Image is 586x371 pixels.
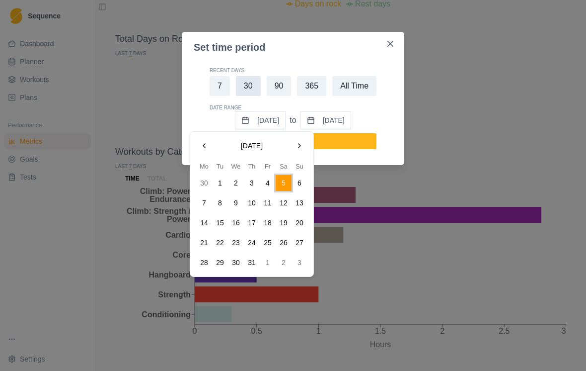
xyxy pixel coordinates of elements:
[276,215,292,231] button: Saturday, July 19th, 2025
[260,162,276,171] th: Friday
[196,162,212,171] th: Monday
[292,175,307,191] button: Sunday, July 6th, 2025
[210,104,376,111] p: Date Range
[196,235,212,251] button: Monday, July 21st, 2025
[212,175,228,191] button: Tuesday, July 1st, 2025
[292,195,307,211] button: Sunday, July 13th, 2025
[297,76,326,96] button: 365
[212,255,228,271] button: Tuesday, July 29th, 2025
[276,175,292,191] button: Saturday, July 5th, 2025, selected
[196,255,212,271] button: Monday, July 28th, 2025
[332,76,376,96] button: All Time
[196,175,212,191] button: Monday, June 30th, 2025
[244,162,260,171] th: Thursday
[382,36,398,52] button: Close
[244,255,260,271] button: Thursday, July 31st, 2025
[196,195,212,211] button: Monday, July 7th, 2025
[244,235,260,251] button: Thursday, July 24th, 2025
[260,195,276,211] button: Friday, July 11th, 2025
[260,255,276,271] button: Friday, August 1st, 2025
[212,215,228,231] button: Tuesday, July 15th, 2025
[236,76,261,96] button: 30
[260,215,276,231] button: Friday, July 18th, 2025
[292,255,307,271] button: Sunday, August 3rd, 2025
[212,195,228,211] button: Tuesday, July 8th, 2025
[228,175,244,191] button: Wednesday, July 2nd, 2025
[276,195,292,211] button: Saturday, July 12th, 2025
[235,111,286,129] button: [DATE]
[276,162,292,171] th: Saturday
[210,76,230,96] button: 7
[228,235,244,251] button: Wednesday, July 23rd, 2025
[228,162,244,171] th: Wednesday
[300,111,351,129] button: [DATE]
[292,138,307,154] button: Go to the Next Month
[276,255,292,271] button: Saturday, August 2nd, 2025
[267,76,292,96] button: 90
[292,215,307,231] button: Sunday, July 20th, 2025
[196,138,212,154] button: Go to the Previous Month
[212,235,228,251] button: Tuesday, July 22nd, 2025
[290,114,296,126] p: to
[244,195,260,211] button: Thursday, July 10th, 2025
[244,175,260,191] button: Thursday, July 3rd, 2025
[210,67,376,74] p: Recent Days
[260,175,276,191] button: Friday, July 4th, 2025
[228,195,244,211] button: Wednesday, July 9th, 2025
[260,235,276,251] button: Friday, July 25th, 2025
[196,215,212,231] button: Monday, July 14th, 2025
[196,162,307,271] table: July 2025
[182,32,380,55] header: Set time period
[276,235,292,251] button: Saturday, July 26th, 2025
[228,255,244,271] button: Wednesday, July 30th, 2025
[228,215,244,231] button: Wednesday, July 16th, 2025
[292,162,307,171] th: Sunday
[212,162,228,171] th: Tuesday
[292,235,307,251] button: Sunday, July 27th, 2025
[244,215,260,231] button: Thursday, July 17th, 2025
